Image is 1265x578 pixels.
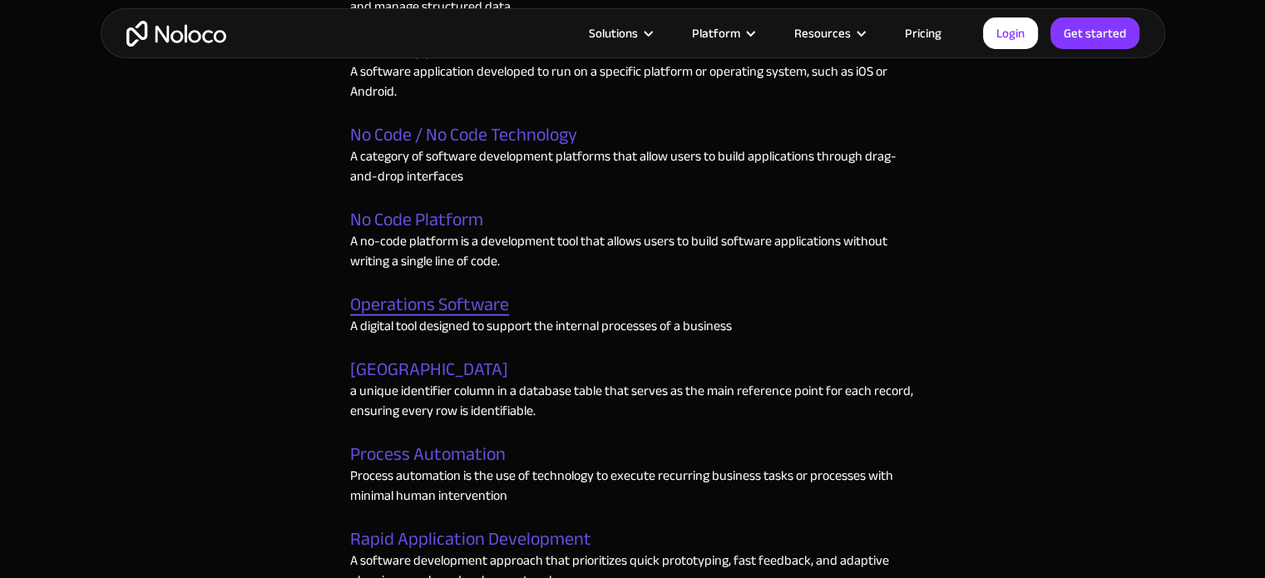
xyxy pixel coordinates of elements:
[350,146,916,186] p: A category of software development platforms that allow users to build applications through drag-...
[350,62,916,101] p: A software application developed to run on a specific platform or operating system, such as iOS o...
[589,22,638,44] div: Solutions
[350,444,506,466] a: Process Automation
[671,22,773,44] div: Platform
[350,231,916,271] p: A no-code platform is a development tool that allows users to build software applications without...
[350,316,732,336] p: A digital tool designed to support the internal processes of a business
[568,22,671,44] div: Solutions
[350,359,508,381] a: [GEOGRAPHIC_DATA]
[350,529,591,551] a: Rapid Application Development
[794,22,851,44] div: Resources
[350,381,916,421] p: a unique identifier column in a database table that serves as the main reference point for each r...
[884,22,962,44] a: Pricing
[1050,17,1139,49] a: Get started
[350,294,509,316] a: Operations Software
[350,210,483,231] a: No Code Platform
[692,22,740,44] div: Platform
[983,17,1038,49] a: Login
[350,125,577,146] a: No Code / No Code Technology
[126,21,226,47] a: home
[773,22,884,44] div: Resources
[350,466,916,506] p: Process automation is the use of technology to execute recurring business tasks or processes with...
